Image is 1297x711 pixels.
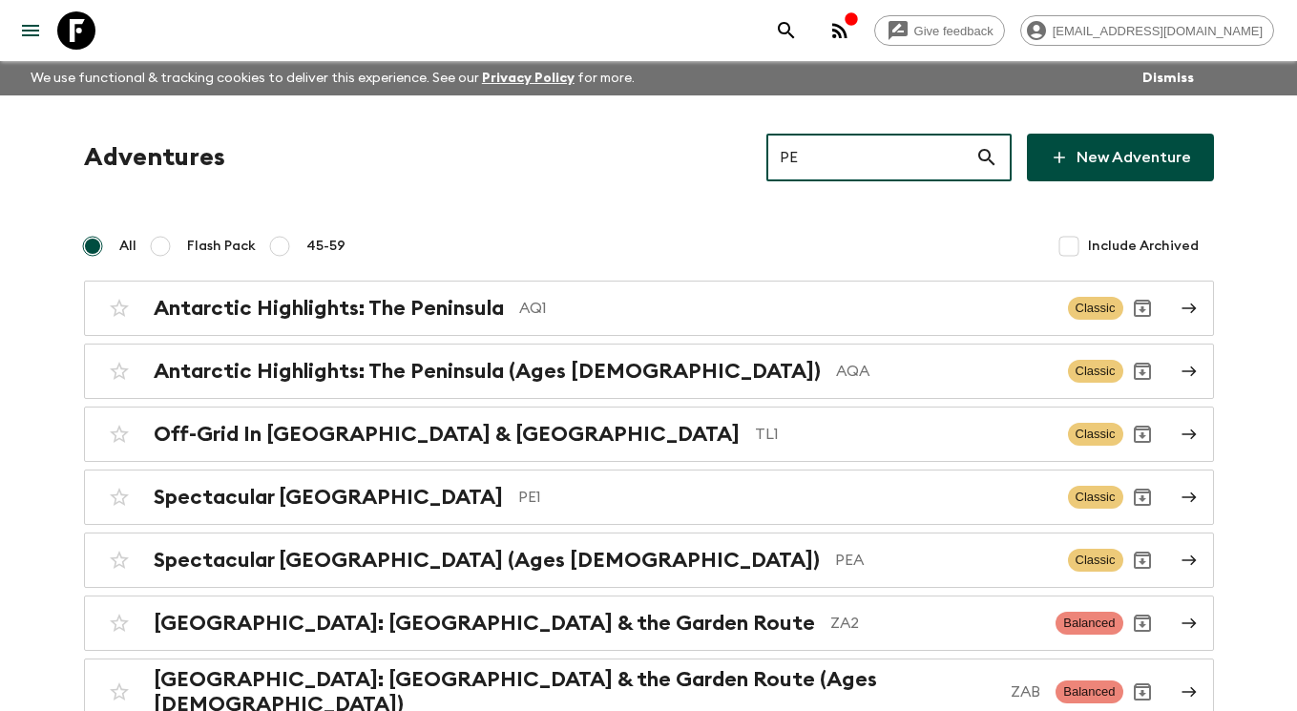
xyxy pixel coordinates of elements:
[766,131,975,184] input: e.g. AR1, Argentina
[836,360,1053,383] p: AQA
[1123,352,1161,390] button: Archive
[1068,549,1123,572] span: Classic
[1020,15,1274,46] div: [EMAIL_ADDRESS][DOMAIN_NAME]
[519,297,1053,320] p: AQ1
[518,486,1053,509] p: PE1
[830,612,1041,635] p: ZA2
[1123,604,1161,642] button: Archive
[1123,289,1161,327] button: Archive
[154,359,821,384] h2: Antarctic Highlights: The Peninsula (Ages [DEMOGRAPHIC_DATA])
[154,485,503,510] h2: Spectacular [GEOGRAPHIC_DATA]
[84,407,1214,462] a: Off-Grid In [GEOGRAPHIC_DATA] & [GEOGRAPHIC_DATA]TL1ClassicArchive
[1138,65,1199,92] button: Dismiss
[755,423,1053,446] p: TL1
[904,24,1004,38] span: Give feedback
[1011,680,1040,703] p: ZAB
[23,61,642,95] p: We use functional & tracking cookies to deliver this experience. See our for more.
[187,237,256,256] span: Flash Pack
[84,281,1214,336] a: Antarctic Highlights: The PeninsulaAQ1ClassicArchive
[84,344,1214,399] a: Antarctic Highlights: The Peninsula (Ages [DEMOGRAPHIC_DATA])AQAClassicArchive
[1123,541,1161,579] button: Archive
[11,11,50,50] button: menu
[1027,134,1214,181] a: New Adventure
[1068,486,1123,509] span: Classic
[154,422,740,447] h2: Off-Grid In [GEOGRAPHIC_DATA] & [GEOGRAPHIC_DATA]
[84,596,1214,651] a: [GEOGRAPHIC_DATA]: [GEOGRAPHIC_DATA] & the Garden RouteZA2BalancedArchive
[1042,24,1273,38] span: [EMAIL_ADDRESS][DOMAIN_NAME]
[154,611,815,636] h2: [GEOGRAPHIC_DATA]: [GEOGRAPHIC_DATA] & the Garden Route
[1068,297,1123,320] span: Classic
[1068,360,1123,383] span: Classic
[306,237,345,256] span: 45-59
[1123,415,1161,453] button: Archive
[767,11,805,50] button: search adventures
[1056,612,1122,635] span: Balanced
[1068,423,1123,446] span: Classic
[874,15,1005,46] a: Give feedback
[154,548,820,573] h2: Spectacular [GEOGRAPHIC_DATA] (Ages [DEMOGRAPHIC_DATA])
[84,138,225,177] h1: Adventures
[84,470,1214,525] a: Spectacular [GEOGRAPHIC_DATA]PE1ClassicArchive
[1123,478,1161,516] button: Archive
[84,533,1214,588] a: Spectacular [GEOGRAPHIC_DATA] (Ages [DEMOGRAPHIC_DATA])PEAClassicArchive
[154,296,504,321] h2: Antarctic Highlights: The Peninsula
[1056,680,1122,703] span: Balanced
[1088,237,1199,256] span: Include Archived
[482,72,575,85] a: Privacy Policy
[835,549,1053,572] p: PEA
[1123,673,1161,711] button: Archive
[119,237,136,256] span: All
